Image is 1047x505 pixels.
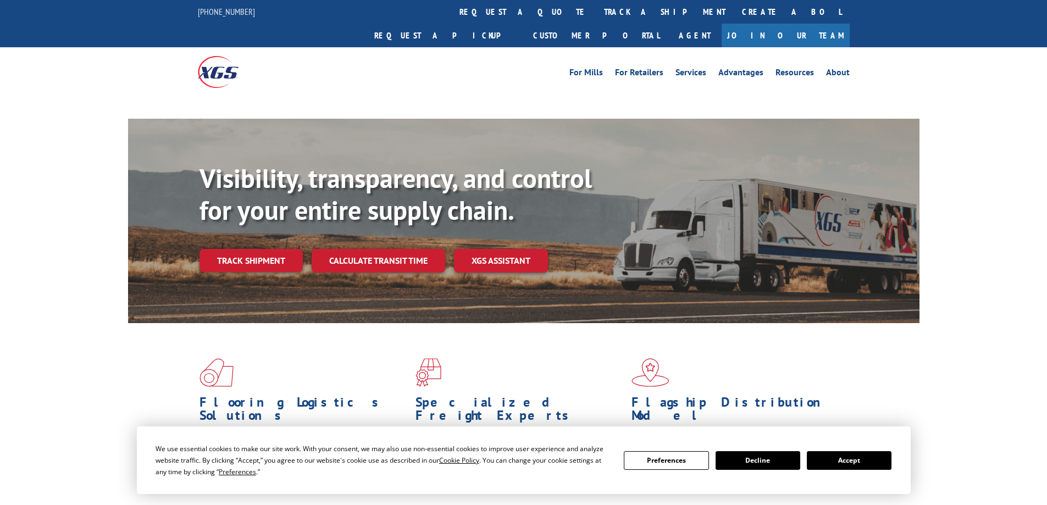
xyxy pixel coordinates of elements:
[722,24,850,47] a: Join Our Team
[200,396,407,428] h1: Flooring Logistics Solutions
[826,68,850,80] a: About
[569,68,603,80] a: For Mills
[416,358,441,387] img: xgs-icon-focused-on-flooring-red
[366,24,525,47] a: Request a pickup
[137,426,911,494] div: Cookie Consent Prompt
[668,24,722,47] a: Agent
[312,249,445,273] a: Calculate transit time
[416,396,623,428] h1: Specialized Freight Experts
[807,451,891,470] button: Accept
[716,451,800,470] button: Decline
[200,161,592,227] b: Visibility, transparency, and control for your entire supply chain.
[718,68,763,80] a: Advantages
[219,467,256,476] span: Preferences
[200,249,303,272] a: Track shipment
[525,24,668,47] a: Customer Portal
[675,68,706,80] a: Services
[631,396,839,428] h1: Flagship Distribution Model
[624,451,708,470] button: Preferences
[198,6,255,17] a: [PHONE_NUMBER]
[631,358,669,387] img: xgs-icon-flagship-distribution-model-red
[439,456,479,465] span: Cookie Policy
[156,443,611,478] div: We use essential cookies to make our site work. With your consent, we may also use non-essential ...
[615,68,663,80] a: For Retailers
[200,358,234,387] img: xgs-icon-total-supply-chain-intelligence-red
[454,249,548,273] a: XGS ASSISTANT
[775,68,814,80] a: Resources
